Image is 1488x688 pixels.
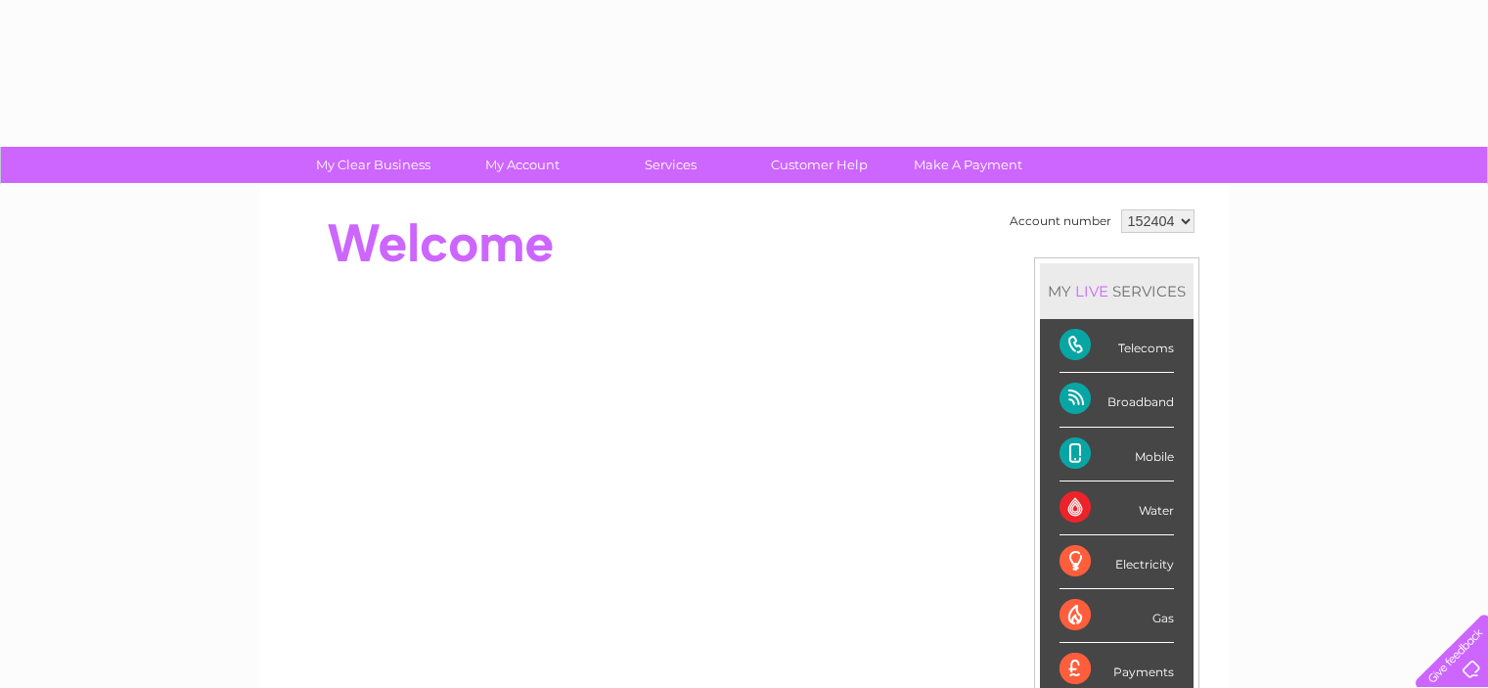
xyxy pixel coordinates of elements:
[739,147,900,183] a: Customer Help
[1071,282,1112,300] div: LIVE
[1060,319,1174,373] div: Telecoms
[1060,482,1174,535] div: Water
[1060,535,1174,589] div: Electricity
[441,147,603,183] a: My Account
[1060,373,1174,427] div: Broadband
[1040,263,1194,319] div: MY SERVICES
[590,147,751,183] a: Services
[887,147,1049,183] a: Make A Payment
[1060,589,1174,643] div: Gas
[1005,205,1116,238] td: Account number
[293,147,454,183] a: My Clear Business
[1060,428,1174,482] div: Mobile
